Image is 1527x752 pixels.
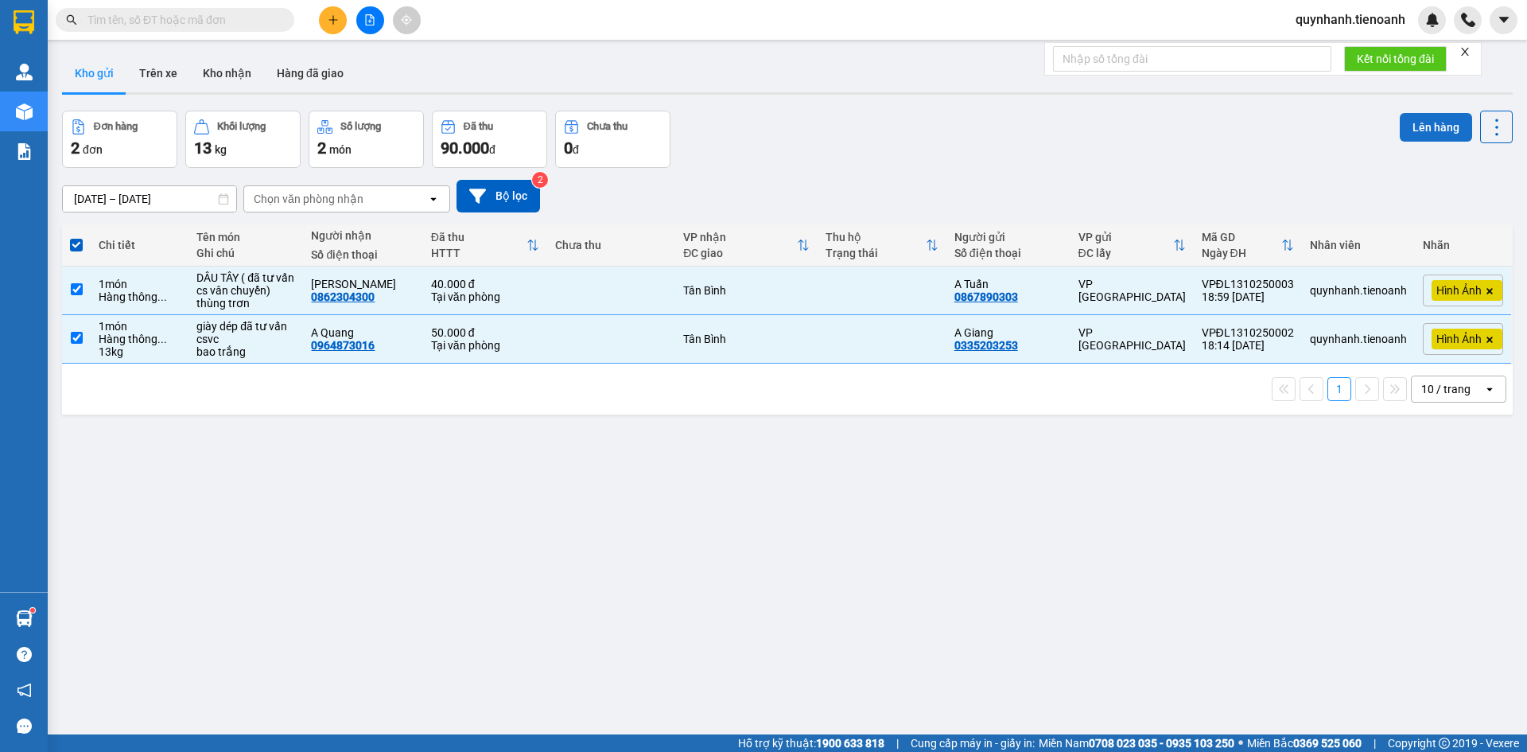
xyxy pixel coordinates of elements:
[309,111,424,168] button: Số lượng2món
[954,247,1063,259] div: Số điện thoại
[401,14,412,25] span: aim
[311,248,414,261] div: Số điện thoại
[1078,326,1186,352] div: VP [GEOGRAPHIC_DATA]
[489,143,495,156] span: đ
[532,172,548,188] sup: 2
[317,138,326,158] span: 2
[1310,333,1407,345] div: quynhanh.tienoanh
[896,734,899,752] span: |
[194,138,212,158] span: 13
[1344,46,1447,72] button: Kết nối tổng đài
[99,345,181,358] div: 13 kg
[99,290,181,303] div: Hàng thông thường
[1436,283,1482,298] span: Hình Ảnh
[683,247,797,259] div: ĐC giao
[683,231,797,244] div: VP nhận
[683,284,810,297] div: Tân Bình
[1247,734,1362,752] span: Miền Bắc
[826,231,926,244] div: Thu hộ
[356,6,384,34] button: file-add
[573,143,579,156] span: đ
[196,320,295,345] div: giày dép đã tư vấn csvc
[1053,46,1331,72] input: Nhập số tổng đài
[1425,13,1440,27] img: icon-new-feature
[911,734,1035,752] span: Cung cấp máy in - giấy in:
[427,193,440,205] svg: open
[1310,239,1407,251] div: Nhân viên
[431,339,539,352] div: Tại văn phòng
[328,14,339,25] span: plus
[431,231,526,244] div: Đã thu
[1078,247,1173,259] div: ĐC lấy
[1202,290,1294,303] div: 18:59 [DATE]
[311,339,375,352] div: 0964873016
[329,143,352,156] span: món
[196,231,295,244] div: Tên món
[319,6,347,34] button: plus
[1202,326,1294,339] div: VPĐL1310250002
[311,326,414,339] div: A Quang
[215,143,227,156] span: kg
[92,92,185,106] span: 18:59:21 [DATE]
[1202,339,1294,352] div: 18:14 [DATE]
[954,326,1063,339] div: A Giang
[99,333,181,345] div: Hàng thông thường
[1374,734,1376,752] span: |
[457,180,540,212] button: Bộ lọc
[818,224,946,267] th: Toggle SortBy
[185,111,301,168] button: Khối lượng13kg
[157,333,167,345] span: ...
[1461,13,1475,27] img: phone-icon
[16,64,33,80] img: warehouse-icon
[1078,231,1173,244] div: VP gửi
[1202,247,1281,259] div: Ngày ĐH
[364,14,375,25] span: file-add
[954,278,1063,290] div: A Tuấn
[1357,50,1434,68] span: Kết nối tổng đài
[196,345,295,358] div: bao trắng
[1202,231,1281,244] div: Mã GD
[99,239,181,251] div: Chi tiết
[1423,239,1503,251] div: Nhãn
[311,229,414,242] div: Người nhận
[826,247,926,259] div: Trạng thái
[78,78,194,106] span: quynhanh.tienoanh - In:
[196,271,295,297] div: DÂU TÂY ( đã tư vấn cs vân chuyển)
[555,239,668,251] div: Chưa thu
[1436,332,1482,346] span: Hình Ảnh
[30,608,35,613] sup: 1
[254,191,363,207] div: Chọn văn phòng nhận
[1089,737,1234,750] strong: 0708 023 035 - 0935 103 250
[78,47,200,60] span: A Tuấn - 0867890303
[1490,6,1517,34] button: caret-down
[1421,381,1471,397] div: 10 / trang
[683,333,810,345] div: Tân Bình
[954,290,1018,303] div: 0867890303
[16,103,33,120] img: warehouse-icon
[62,111,177,168] button: Đơn hàng2đơn
[157,290,167,303] span: ...
[190,54,264,92] button: Kho nhận
[311,278,414,290] div: ANH ĐIỀN
[126,54,190,92] button: Trên xe
[441,138,489,158] span: 90.000
[393,6,421,34] button: aim
[431,278,539,290] div: 40.000 đ
[17,719,32,734] span: message
[63,186,236,212] input: Select a date range.
[196,297,295,310] div: thùng trơn
[816,737,884,750] strong: 1900 633 818
[587,121,628,132] div: Chưa thu
[99,278,181,290] div: 1 món
[14,10,34,34] img: logo-vxr
[264,54,356,92] button: Hàng đã giao
[1078,278,1186,303] div: VP [GEOGRAPHIC_DATA]
[432,111,547,168] button: Đã thu90.000đ
[66,14,77,25] span: search
[954,231,1063,244] div: Người gửi
[555,111,670,168] button: Chưa thu0đ
[564,138,573,158] span: 0
[311,290,375,303] div: 0862304300
[17,647,32,662] span: question-circle
[1497,13,1511,27] span: caret-down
